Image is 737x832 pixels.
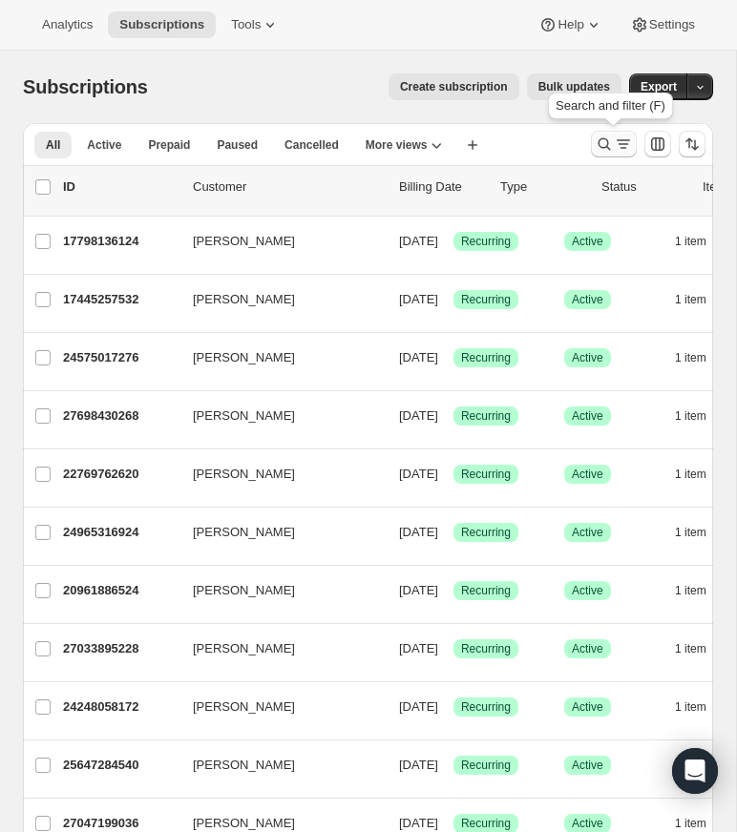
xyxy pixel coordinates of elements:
[46,137,60,153] span: All
[461,641,511,656] span: Recurring
[193,348,295,367] span: [PERSON_NAME]
[181,284,372,315] button: [PERSON_NAME]
[572,525,603,540] span: Active
[193,639,295,658] span: [PERSON_NAME]
[527,73,621,100] button: Bulk updates
[619,11,706,38] button: Settings
[63,290,178,309] p: 17445257532
[181,459,372,489] button: [PERSON_NAME]
[461,816,511,831] span: Recurring
[63,756,178,775] p: 25647284540
[461,525,511,540] span: Recurring
[675,525,706,540] span: 1 item
[119,17,204,32] span: Subscriptions
[193,177,384,197] p: Customer
[675,641,706,656] span: 1 item
[193,581,295,600] span: [PERSON_NAME]
[675,228,727,255] button: 1 item
[63,581,178,600] p: 20961886524
[284,137,339,153] span: Cancelled
[193,523,295,542] span: [PERSON_NAME]
[63,232,178,251] p: 17798136124
[220,11,291,38] button: Tools
[181,517,372,548] button: [PERSON_NAME]
[572,292,603,307] span: Active
[181,401,372,431] button: [PERSON_NAME]
[558,17,583,32] span: Help
[181,692,372,722] button: [PERSON_NAME]
[675,467,706,482] span: 1 item
[500,177,586,197] div: Type
[181,750,372,780] button: [PERSON_NAME]
[63,697,178,717] p: 24248058172
[675,408,706,424] span: 1 item
[527,11,614,38] button: Help
[572,467,603,482] span: Active
[572,816,603,831] span: Active
[644,131,671,157] button: Customize table column order and visibility
[231,17,261,32] span: Tools
[675,577,727,604] button: 1 item
[461,583,511,598] span: Recurring
[193,697,295,717] span: [PERSON_NAME]
[399,816,438,830] span: [DATE]
[193,290,295,309] span: [PERSON_NAME]
[572,758,603,773] span: Active
[629,73,688,100] button: Export
[399,699,438,714] span: [DATE]
[23,76,148,97] span: Subscriptions
[399,350,438,364] span: [DATE]
[63,523,178,542] p: 24965316924
[461,292,511,307] span: Recurring
[649,17,695,32] span: Settings
[675,292,706,307] span: 1 item
[399,234,438,248] span: [DATE]
[461,350,511,365] span: Recurring
[641,79,677,94] span: Export
[675,583,706,598] span: 1 item
[461,699,511,715] span: Recurring
[399,583,438,597] span: [DATE]
[87,137,121,153] span: Active
[193,756,295,775] span: [PERSON_NAME]
[675,699,706,715] span: 1 item
[461,467,511,482] span: Recurring
[679,131,705,157] button: Sort the results
[181,634,372,664] button: [PERSON_NAME]
[672,748,718,794] div: Open Intercom Messenger
[601,177,687,197] p: Status
[148,137,190,153] span: Prepaid
[63,465,178,484] p: 22769762620
[181,343,372,373] button: [PERSON_NAME]
[461,408,511,424] span: Recurring
[675,286,727,313] button: 1 item
[538,79,610,94] span: Bulk updates
[63,639,178,658] p: 27033895228
[63,406,178,426] p: 27698430268
[389,73,519,100] button: Create subscription
[399,292,438,306] span: [DATE]
[399,758,438,772] span: [DATE]
[675,350,706,365] span: 1 item
[181,575,372,606] button: [PERSON_NAME]
[675,344,727,371] button: 1 item
[572,641,603,656] span: Active
[572,350,603,365] span: Active
[457,132,488,158] button: Create new view
[461,234,511,249] span: Recurring
[675,403,727,429] button: 1 item
[572,234,603,249] span: Active
[366,137,428,153] span: More views
[63,348,178,367] p: 24575017276
[675,519,727,546] button: 1 item
[399,467,438,481] span: [DATE]
[572,408,603,424] span: Active
[399,641,438,655] span: [DATE]
[591,131,637,157] button: Search and filter results
[675,816,706,831] span: 1 item
[675,635,727,662] button: 1 item
[399,177,485,197] p: Billing Date
[675,234,706,249] span: 1 item
[63,177,178,197] p: ID
[217,137,258,153] span: Paused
